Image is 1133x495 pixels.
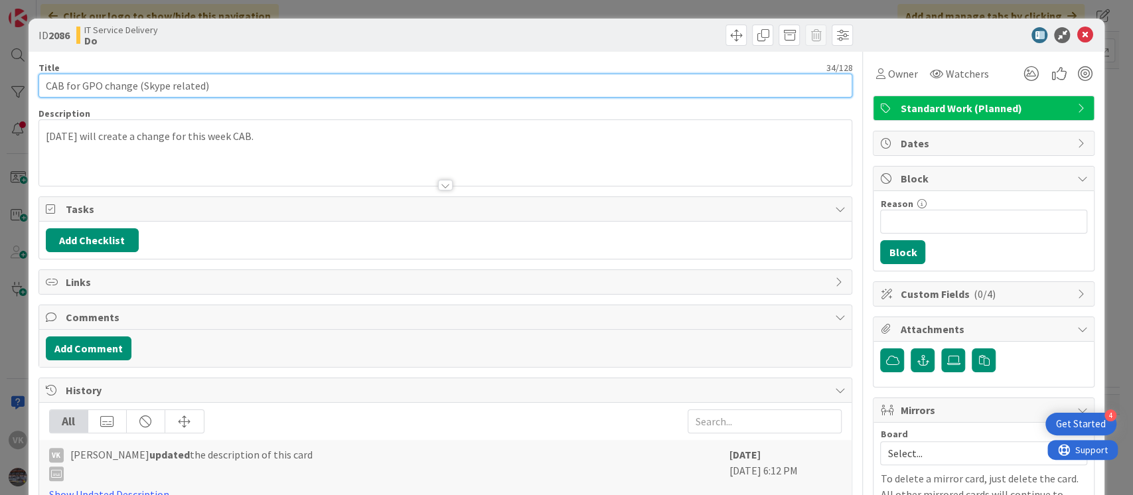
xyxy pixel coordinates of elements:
button: Add Comment [46,336,131,360]
span: Dates [900,135,1070,151]
p: [DATE] will create a change for this week CAB. [46,129,846,144]
span: Description [38,107,90,119]
span: IT Service Delivery [84,25,158,35]
b: 2086 [48,29,70,42]
label: Title [38,62,60,74]
span: History [66,382,828,398]
div: 4 [1104,409,1116,421]
span: Owner [887,66,917,82]
span: ( 0/4 ) [973,287,995,301]
span: Select... [887,444,1057,462]
span: Links [66,274,828,290]
span: Watchers [945,66,988,82]
span: Tasks [66,201,828,217]
span: Comments [66,309,828,325]
label: Reason [880,198,913,210]
span: Block [900,171,1070,186]
span: Attachments [900,321,1070,337]
span: Custom Fields [900,286,1070,302]
span: Standard Work (Planned) [900,100,1070,116]
b: updated [149,448,190,461]
input: Search... [688,409,842,433]
div: All [50,410,88,433]
div: VK [49,448,64,462]
span: [PERSON_NAME] the description of this card [70,447,313,481]
b: Do [84,35,158,46]
span: Board [880,429,907,439]
input: type card name here... [38,74,853,98]
span: Support [28,2,60,18]
div: Open Get Started checklist, remaining modules: 4 [1045,413,1116,435]
span: ID [38,27,70,43]
button: Add Checklist [46,228,139,252]
div: 34 / 128 [64,62,853,74]
div: Get Started [1056,417,1106,431]
b: [DATE] [729,448,760,461]
span: Mirrors [900,402,1070,418]
button: Block [880,240,925,264]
